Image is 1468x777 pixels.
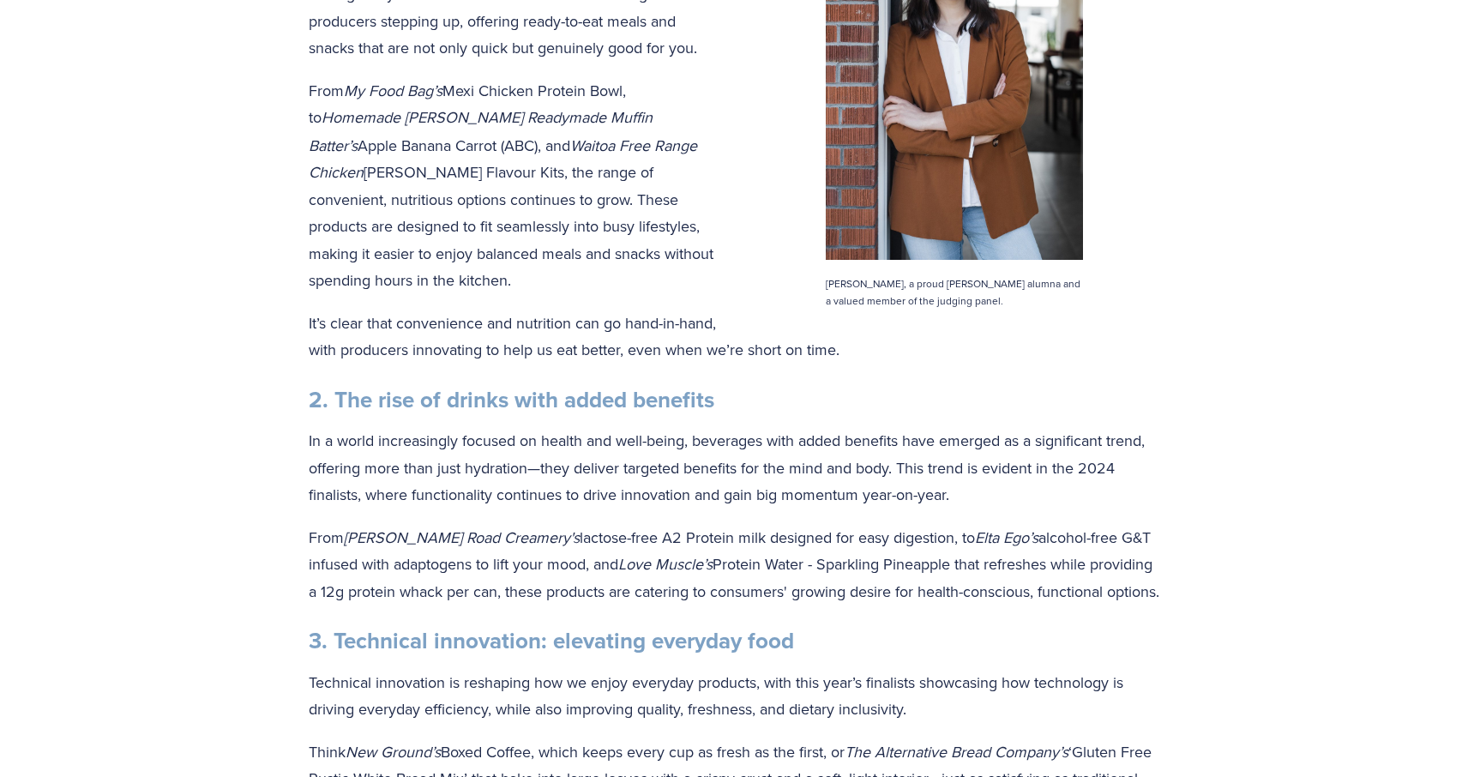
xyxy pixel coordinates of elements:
[309,427,1159,509] p: In a world increasingly focused on health and well-being, beverages with added benefits have emer...
[309,383,714,416] strong: 2. The rise of drinks with added benefits
[346,741,441,762] em: New Ground’s
[975,527,1038,548] em: Elta Ego’s
[309,624,794,657] strong: 3. Technical innovation: elevating everyday food
[344,80,442,101] em: My Food Bag’s
[309,310,1159,364] p: It’s clear that convenience and nutrition can go hand-in-hand, with producers innovating to help ...
[826,275,1083,310] p: [PERSON_NAME], a proud [PERSON_NAME] alumna and a valued member of the judging panel.
[309,524,1159,605] p: From lactose-free A2 Protein milk designed for easy digestion, to alcohol-free G&T infused with a...
[309,669,1159,723] p: Technical innovation is reshaping how we enjoy everyday products, with this year’s finalists show...
[618,553,713,575] em: Love Muscle’s
[344,527,580,548] em: [PERSON_NAME] Road Creamery's
[309,77,1159,294] p: From Mexi Chicken Protein Bowl, to Apple Banana Carrot (ABC), and [PERSON_NAME] Flavour Kits, the...
[309,106,657,156] em: Readymade Muffin Batter’s
[322,106,523,128] em: Homemade [PERSON_NAME]
[845,741,1068,762] em: The Alternative Bread Company’s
